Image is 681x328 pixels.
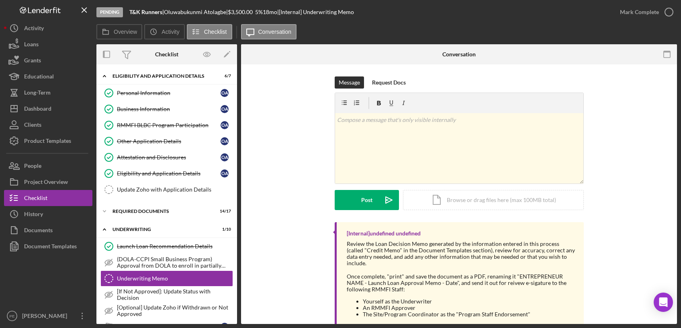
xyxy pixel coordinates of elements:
div: Launch Loan Recommendation Details [117,243,233,250]
div: $3,500.00 [228,9,255,15]
a: Other Application DetailsOA [100,133,233,149]
div: O A [221,137,229,145]
button: Checklist [4,190,92,206]
button: Document Templates [4,238,92,254]
a: (DOLA-CCPI Small Business Program) Approval from DOLA to enroll in partially forgivable loan fund [100,254,233,270]
button: Loans [4,36,92,52]
li: Yourself as the Underwriter [363,298,576,305]
button: History [4,206,92,222]
button: Message [335,76,364,89]
button: Mark Complete [612,4,677,20]
button: Request Docs [368,76,410,89]
a: Attestation and DisclosuresOA [100,149,233,165]
a: RMMFI BLBC Program ParticipationOA [100,117,233,133]
a: Documents [4,222,92,238]
div: History [24,206,43,224]
div: Dashboard [24,101,51,119]
div: O A [221,121,229,129]
div: Clients [24,117,41,135]
a: Update Zoho with Application Details [100,182,233,198]
button: Product Templates [4,133,92,149]
button: PE[PERSON_NAME] [4,308,92,324]
div: Once complete, "print" and save the document as a PDF, renaming it "ENTREPRENEUR NAME - Launch Lo... [347,273,576,293]
div: [Optional] Update Zoho if Withdrawn or Not Approved [117,304,233,317]
div: Update Zoho with Application Details [117,186,233,193]
div: Open Intercom Messenger [654,293,673,312]
div: Document Templates [24,238,77,256]
button: Educational [4,68,92,85]
li: The Site/Program Coordinator as the "Program Staff Endorsement" [363,311,576,318]
button: Long-Term [4,85,92,101]
div: Attestation and Disclosures [117,154,221,161]
div: Pending [96,7,123,17]
a: Underwriting Memo [100,270,233,287]
div: Underwriting Memo [117,275,233,282]
div: [Internal] undefined undefined [347,230,421,237]
div: Request Docs [372,76,406,89]
button: Conversation [241,24,297,39]
div: Loans [24,36,39,54]
button: Overview [96,24,142,39]
div: Conversation [442,51,476,58]
a: Personal InformationOA [100,85,233,101]
div: Checklist [24,190,47,208]
div: | [Internal] Underwriting Memo [277,9,354,15]
div: | [129,9,164,15]
a: Launch Loan Recommendation Details [100,238,233,254]
a: Eligibility and Application DetailsOA [100,165,233,182]
a: People [4,158,92,174]
div: Mark Complete [620,4,659,20]
a: Business InformationOA [100,101,233,117]
div: 14 / 17 [217,209,231,214]
text: PE [10,314,15,318]
div: 18 mo [263,9,277,15]
button: Activity [4,20,92,36]
div: [If Not Approved]: Update Status with Decision [117,288,233,301]
div: O A [221,169,229,177]
div: Post [361,190,372,210]
button: Project Overview [4,174,92,190]
div: Underwriting [112,227,211,232]
button: Dashboard [4,101,92,117]
div: Checklist [155,51,178,58]
div: Oluwabukunmi Atolagbe | [164,9,228,15]
button: Grants [4,52,92,68]
a: [Optional] Update Zoho if Withdrawn or Not Approved [100,303,233,319]
b: T&K Runners [129,8,162,15]
button: Clients [4,117,92,133]
div: Required Documents [112,209,211,214]
div: 1 / 10 [217,227,231,232]
button: Post [335,190,399,210]
button: Checklist [187,24,232,39]
div: 5 % [255,9,263,15]
div: Message [339,76,360,89]
li: An RMMFI Approver [363,305,576,311]
div: Documents [24,222,53,240]
div: O A [221,89,229,97]
button: Activity [144,24,184,39]
div: Review the Loan Decision Memo generated by the information entered in this process (called "Credi... [347,241,576,266]
div: Long-Term [24,85,51,103]
label: Checklist [204,29,227,35]
div: Personal Information [117,90,221,96]
div: O A [221,105,229,113]
div: RMMFI BLBC Program Participation [117,122,221,128]
div: Activity [24,20,44,38]
div: O A [221,153,229,161]
div: Eligibility and Application Details [112,74,211,78]
label: Overview [114,29,137,35]
div: Product Templates [24,133,71,151]
div: (DOLA-CCPI Small Business Program) Approval from DOLA to enroll in partially forgivable loan fund [117,256,233,269]
div: Business Information [117,106,221,112]
div: Eligibility and Application Details [117,170,221,177]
